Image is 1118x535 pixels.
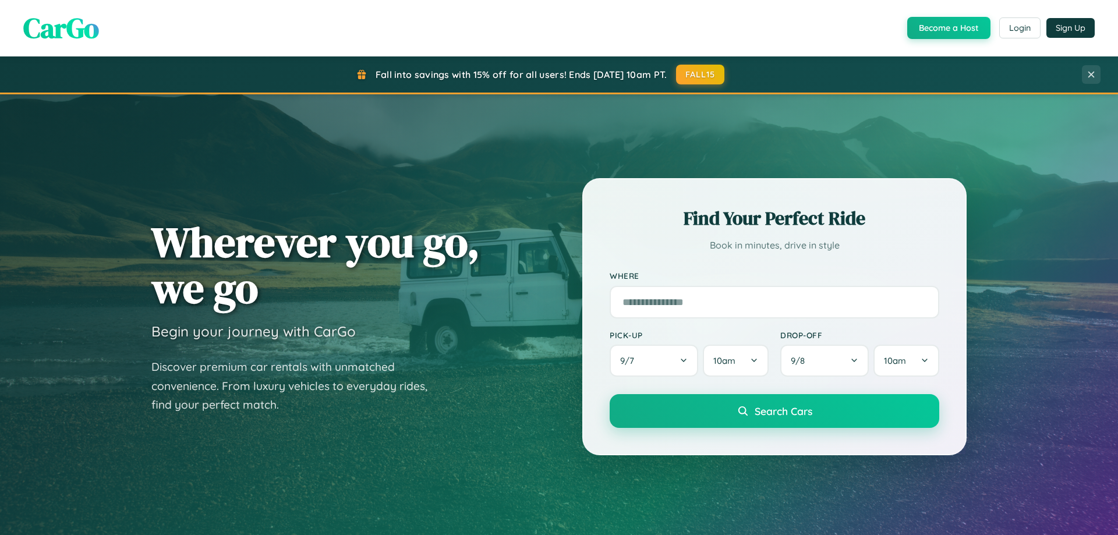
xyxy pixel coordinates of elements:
[713,355,735,366] span: 10am
[151,357,443,414] p: Discover premium car rentals with unmatched convenience. From luxury vehicles to everyday rides, ...
[610,394,939,428] button: Search Cars
[791,355,811,366] span: 9 / 8
[755,405,812,417] span: Search Cars
[780,330,939,340] label: Drop-off
[999,17,1041,38] button: Login
[907,17,990,39] button: Become a Host
[873,345,939,377] button: 10am
[376,69,667,80] span: Fall into savings with 15% off for all users! Ends [DATE] 10am PT.
[780,345,869,377] button: 9/8
[884,355,906,366] span: 10am
[620,355,640,366] span: 9 / 7
[610,271,939,281] label: Where
[703,345,769,377] button: 10am
[610,330,769,340] label: Pick-up
[1046,18,1095,38] button: Sign Up
[610,206,939,231] h2: Find Your Perfect Ride
[151,219,480,311] h1: Wherever you go, we go
[23,9,99,47] span: CarGo
[610,237,939,254] p: Book in minutes, drive in style
[151,323,356,340] h3: Begin your journey with CarGo
[610,345,698,377] button: 9/7
[676,65,725,84] button: FALL15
